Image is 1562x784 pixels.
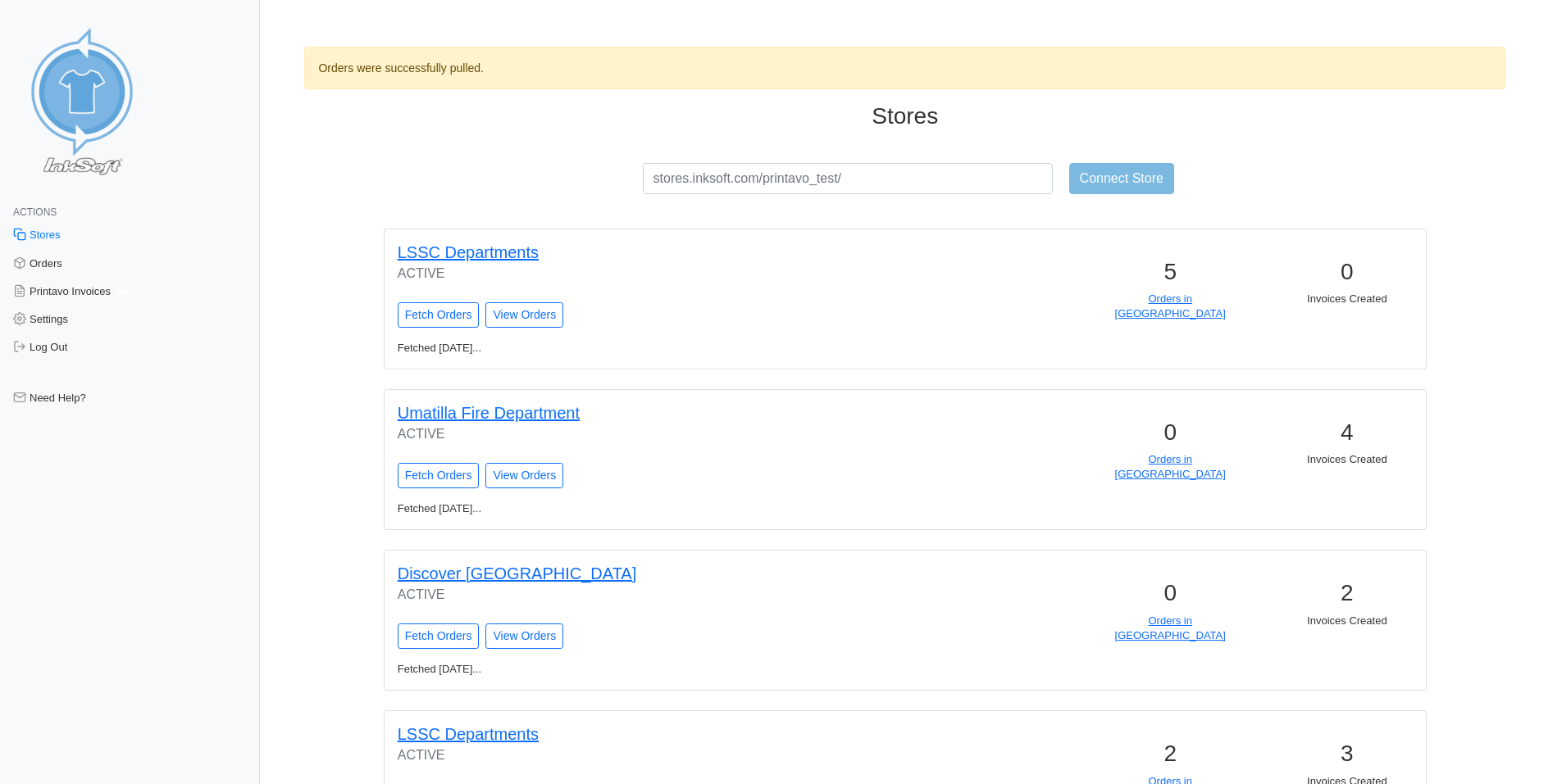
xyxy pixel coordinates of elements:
h3: 3 [1268,740,1426,768]
a: LSSC Departments [398,243,539,261]
h3: 0 [1268,258,1426,286]
span: Actions [13,206,57,218]
a: View Orders [485,463,563,488]
p: Invoices Created [1268,614,1426,628]
h3: 0 [1091,579,1249,607]
a: Orders in [GEOGRAPHIC_DATA] [1115,453,1226,480]
h6: ACTIVE [398,747,882,763]
h3: 2 [1268,579,1426,607]
h3: 0 [1091,419,1249,446]
div: Orders were successfully pulled. [304,47,1505,89]
p: Fetched [DATE]... [388,662,918,677]
a: Discover [GEOGRAPHIC_DATA] [398,564,637,582]
a: Umatilla Fire Department [398,404,580,422]
input: Fetch Orders [398,623,480,649]
input: Fetch Orders [398,463,480,488]
h3: Stores [304,102,1505,130]
h6: ACTIVE [398,426,882,442]
input: stores.inksoft.com/printavo_test/ [643,163,1053,194]
a: LSSC Departments [398,725,539,743]
h3: 4 [1268,419,1426,446]
span: 293 [111,285,134,299]
a: Orders in [GEOGRAPHIC_DATA] [1115,292,1226,319]
a: View Orders [485,623,563,649]
h3: 5 [1091,258,1249,286]
span: 12 [61,229,80,243]
p: Fetched [DATE]... [388,341,918,356]
p: Fetched [DATE]... [388,501,918,516]
a: View Orders [485,302,563,328]
h6: ACTIVE [398,265,882,281]
h6: ACTIVE [398,587,882,602]
input: Fetch Orders [398,302,480,328]
h3: 2 [1091,740,1249,768]
a: Orders in [GEOGRAPHIC_DATA] [1115,614,1226,641]
p: Invoices Created [1268,292,1426,306]
input: Connect Store [1069,163,1174,194]
p: Invoices Created [1268,452,1426,467]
